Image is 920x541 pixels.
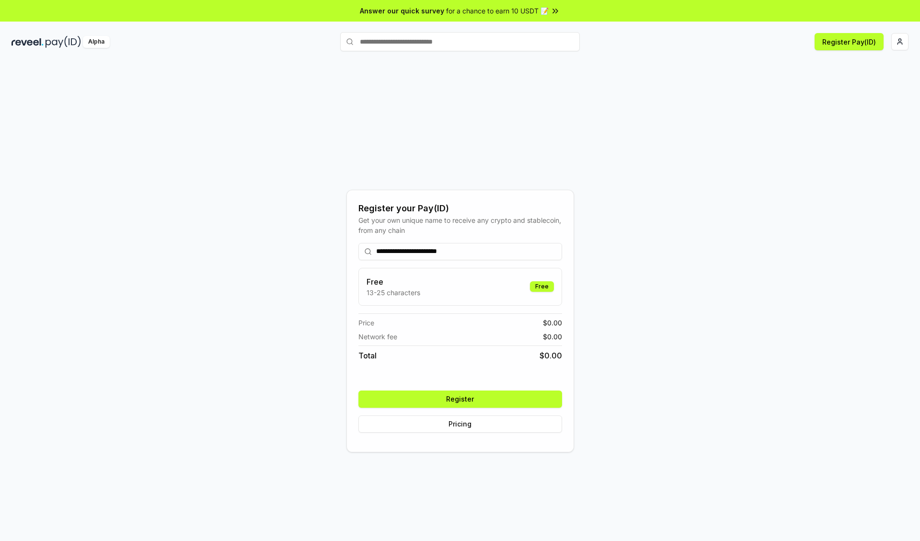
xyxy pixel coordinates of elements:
[358,215,562,235] div: Get your own unique name to receive any crypto and stablecoin, from any chain
[358,318,374,328] span: Price
[358,391,562,408] button: Register
[358,202,562,215] div: Register your Pay(ID)
[543,318,562,328] span: $ 0.00
[83,36,110,48] div: Alpha
[358,415,562,433] button: Pricing
[360,6,444,16] span: Answer our quick survey
[540,350,562,361] span: $ 0.00
[11,36,44,48] img: reveel_dark
[815,33,884,50] button: Register Pay(ID)
[46,36,81,48] img: pay_id
[358,332,397,342] span: Network fee
[530,281,554,292] div: Free
[367,288,420,298] p: 13-25 characters
[367,276,420,288] h3: Free
[358,350,377,361] span: Total
[543,332,562,342] span: $ 0.00
[446,6,549,16] span: for a chance to earn 10 USDT 📝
